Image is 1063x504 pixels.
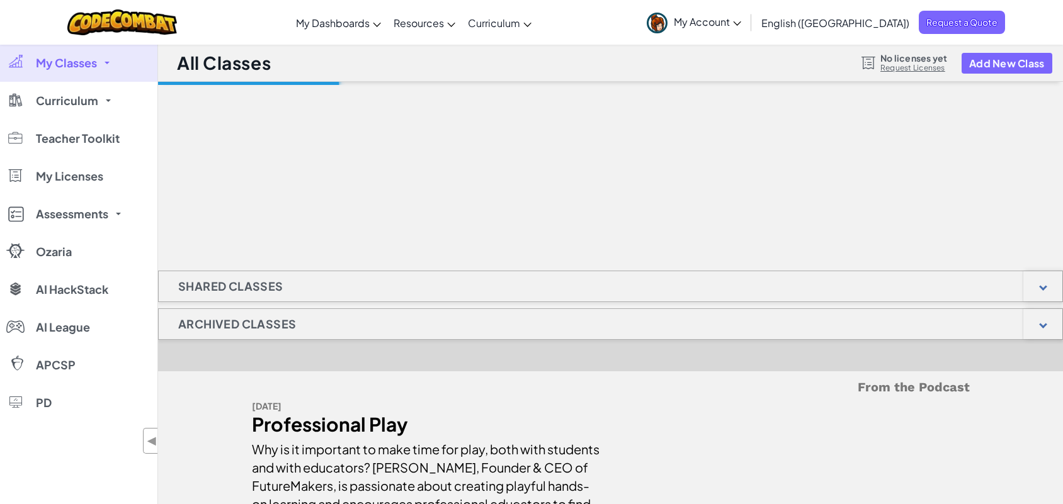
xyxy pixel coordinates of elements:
a: Resources [387,6,462,40]
span: No licenses yet [880,53,947,63]
span: My Account [674,15,741,28]
button: Add New Class [962,53,1052,74]
span: ◀ [147,432,157,450]
span: AI HackStack [36,284,108,295]
span: Curriculum [36,95,98,106]
h1: Archived Classes [159,308,315,340]
a: Request a Quote [919,11,1005,34]
div: Professional Play [252,415,601,434]
a: Request Licenses [880,63,947,73]
h1: Shared Classes [159,271,303,302]
span: Curriculum [468,16,520,30]
h1: All Classes [177,51,271,75]
span: My Licenses [36,171,103,182]
img: CodeCombat logo [67,9,178,35]
img: avatar [647,13,668,33]
a: English ([GEOGRAPHIC_DATA]) [755,6,916,40]
h5: From the Podcast [252,378,970,397]
a: Curriculum [462,6,538,40]
span: Teacher Toolkit [36,133,120,144]
span: English ([GEOGRAPHIC_DATA]) [761,16,909,30]
span: AI League [36,322,90,333]
span: Resources [394,16,444,30]
span: Assessments [36,208,108,220]
span: Ozaria [36,246,72,257]
a: My Account [640,3,748,42]
div: [DATE] [252,397,601,415]
span: My Dashboards [296,16,370,30]
span: My Classes [36,57,97,69]
a: My Dashboards [290,6,387,40]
